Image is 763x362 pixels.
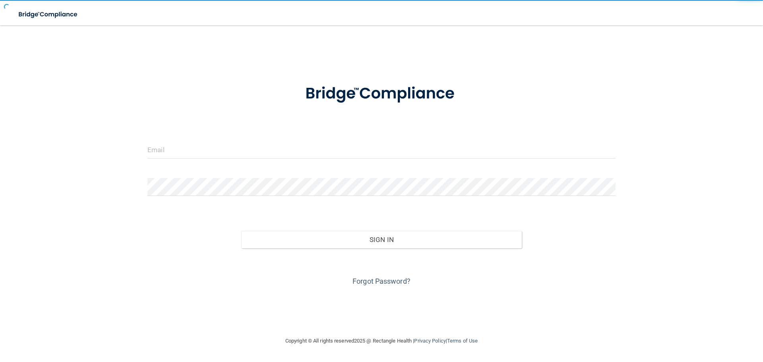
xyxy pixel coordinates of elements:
a: Privacy Policy [414,338,445,344]
button: Sign In [241,231,522,248]
a: Terms of Use [447,338,478,344]
input: Email [147,141,616,159]
img: bridge_compliance_login_screen.278c3ca4.svg [12,6,85,23]
img: bridge_compliance_login_screen.278c3ca4.svg [289,73,474,114]
div: Copyright © All rights reserved 2025 @ Rectangle Health | | [236,328,527,354]
a: Forgot Password? [352,277,411,285]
